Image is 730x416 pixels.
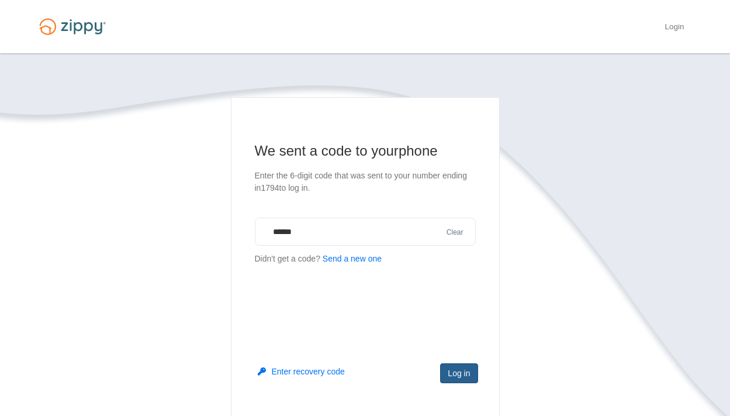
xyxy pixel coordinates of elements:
button: Clear [443,227,467,238]
button: Send a new one [323,253,382,265]
button: Log in [440,363,478,383]
button: Enter recovery code [258,366,345,377]
a: Login [665,22,684,34]
h1: We sent a code to your phone [255,142,476,160]
p: Didn't get a code? [255,253,476,265]
p: Enter the 6-digit code that was sent to your number ending in 1794 to log in. [255,170,476,194]
img: Logo [32,13,113,40]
